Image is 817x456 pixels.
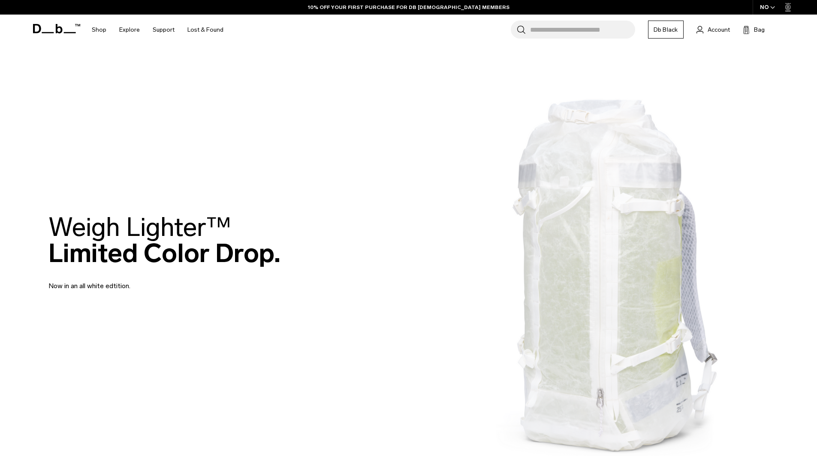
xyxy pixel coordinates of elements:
a: Db Black [648,21,684,39]
button: Bag [743,24,765,35]
nav: Main Navigation [85,15,230,45]
a: Lost & Found [187,15,223,45]
a: Explore [119,15,140,45]
a: 10% OFF YOUR FIRST PURCHASE FOR DB [DEMOGRAPHIC_DATA] MEMBERS [308,3,509,11]
p: Now in an all white edtition. [48,271,254,291]
span: Weigh Lighter™ [48,212,231,243]
span: Bag [754,25,765,34]
a: Shop [92,15,106,45]
a: Support [153,15,175,45]
span: Account [708,25,730,34]
a: Account [696,24,730,35]
h2: Limited Color Drop. [48,214,280,266]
